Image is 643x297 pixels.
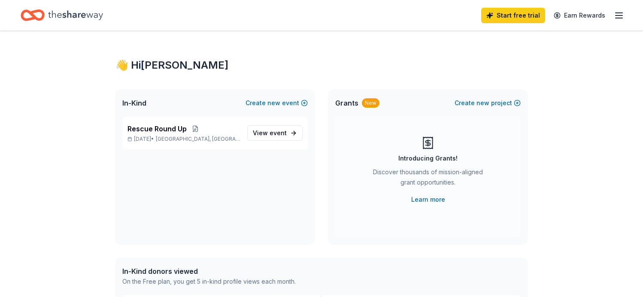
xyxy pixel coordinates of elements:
span: new [267,98,280,108]
a: View event [247,125,303,141]
span: new [476,98,489,108]
a: Home [21,5,103,25]
div: New [362,98,379,108]
div: On the Free plan, you get 5 in-kind profile views each month. [122,276,296,287]
span: In-Kind [122,98,146,108]
p: [DATE] • [127,136,240,142]
span: event [270,129,287,136]
a: Start free trial [481,8,545,23]
span: View [253,128,287,138]
div: Introducing Grants! [398,153,458,164]
button: Createnewproject [455,98,521,108]
div: 👋 Hi [PERSON_NAME] [115,58,528,72]
span: Grants [335,98,358,108]
button: Createnewevent [246,98,308,108]
div: In-Kind donors viewed [122,266,296,276]
div: Discover thousands of mission-aligned grant opportunities. [370,167,486,191]
span: Rescue Round Up [127,124,187,134]
a: Earn Rewards [549,8,610,23]
a: Learn more [411,194,445,205]
span: [GEOGRAPHIC_DATA], [GEOGRAPHIC_DATA] [156,136,240,142]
